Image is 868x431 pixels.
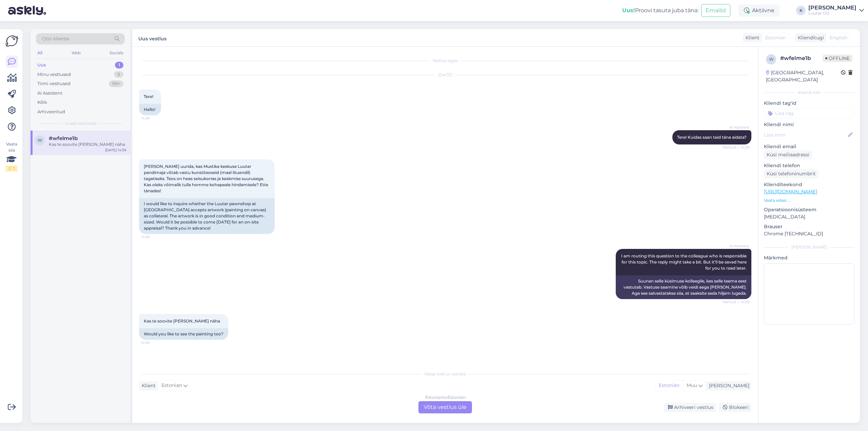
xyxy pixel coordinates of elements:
[37,80,71,87] div: Tiimi vestlused
[141,234,166,239] span: 14:38
[764,150,812,159] div: Küsi meiliaadressi
[37,90,62,97] div: AI Assistent
[719,403,751,412] div: Blokeeri
[780,54,823,62] div: # wfelme1b
[655,380,683,391] div: Estonian
[764,181,854,188] p: Klienditeekond
[766,69,841,83] div: [GEOGRAPHIC_DATA], [GEOGRAPHIC_DATA]
[139,104,161,115] div: Hello!
[70,48,82,57] div: Web
[114,71,123,78] div: 9
[139,328,228,340] div: Would you like to see the painting too?
[139,371,751,377] div: Valige keel ja vastake
[764,254,854,261] p: Märkmed
[139,198,275,234] div: I would like to inquire whether the Luutar pawnshop at [GEOGRAPHIC_DATA] accepts artwork (paintin...
[764,108,854,118] input: Lisa tag
[795,34,824,41] div: Klienditugi
[764,213,854,220] p: [MEDICAL_DATA]
[764,189,817,195] a: [URL][DOMAIN_NAME]
[808,5,856,11] div: [PERSON_NAME]
[764,206,854,213] p: Operatsioonisüsteem
[621,253,748,271] span: I am routing this question to the colleague who is responsible for this topic. The reply might ta...
[769,57,773,62] span: w
[42,35,69,42] span: Otsi kliente
[49,141,126,148] div: Kas te soovite [PERSON_NAME] näha
[823,55,852,62] span: Offline
[724,243,749,249] span: AI Assistent
[49,135,78,141] span: #wfelme1b
[109,80,123,87] div: 99+
[616,275,751,299] div: Suunan selle küsimuse kolleegile, kes selle teema eest vastutab. Vastuse saamine võib veidi aega ...
[144,318,220,324] span: Kas te soovite [PERSON_NAME] näha
[37,109,65,115] div: Arhiveeritud
[108,48,125,57] div: Socials
[764,223,854,230] p: Brauser
[141,340,166,345] span: 14:39
[796,6,806,15] div: K
[105,148,126,153] div: [DATE] 14:39
[738,4,780,17] div: Aktiivne
[764,90,854,96] div: Kliendi info
[764,131,847,139] input: Lisa nimi
[723,145,749,150] span: Nähtud ✓ 14:38
[764,197,854,203] p: Vaata edasi ...
[5,141,18,172] div: Vaata siia
[5,165,18,172] div: 2 / 3
[144,94,153,99] span: Tere!
[144,164,269,193] span: [PERSON_NAME] uurida, kas Mustika keskuse Luutar pandimaja võtab vastu kunstiteoseid (maal lõuend...
[764,162,854,169] p: Kliendi telefon
[5,35,18,47] img: Askly Logo
[37,99,47,106] div: Kõik
[830,34,847,41] span: English
[764,230,854,237] p: Chrome [TECHNICAL_ID]
[677,135,747,140] span: Tere! Kuidas saan teid täna aidata?
[38,138,42,143] span: w
[37,62,46,68] div: Uus
[743,34,759,41] div: Klient
[161,382,182,389] span: Estonian
[764,100,854,107] p: Kliendi tag'id
[723,299,749,305] span: Nähtud ✓ 14:39
[764,121,854,128] p: Kliendi nimi
[115,62,123,68] div: 1
[622,6,698,15] div: Proovi tasuta juba täna:
[139,58,751,64] div: Vestlus algas
[139,72,751,78] div: [DATE]
[622,7,635,14] b: Uus!
[808,11,856,16] div: Luutar OÜ
[764,169,818,178] div: Küsi telefoninumbrit
[706,382,749,389] div: [PERSON_NAME]
[808,5,864,16] a: [PERSON_NAME]Luutar OÜ
[664,403,716,412] div: Arhiveeri vestlus
[687,382,697,388] span: Muu
[764,244,854,250] div: [PERSON_NAME]
[138,33,166,42] label: Uus vestlus
[37,71,71,78] div: Minu vestlused
[36,48,44,57] div: All
[701,4,730,17] button: Emailid
[65,120,96,126] span: Uued vestlused
[139,382,156,389] div: Klient
[724,125,749,130] span: AI Assistent
[764,143,854,150] p: Kliendi email
[425,394,466,400] div: Estonian to Estonian
[141,116,166,121] span: 14:38
[418,401,472,413] div: Võta vestlus üle
[765,34,786,41] span: Estonian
